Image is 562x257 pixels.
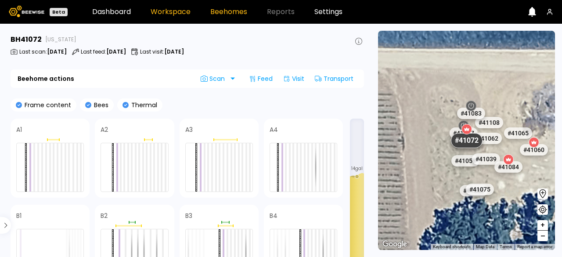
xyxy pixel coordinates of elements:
[451,133,483,148] div: # 41072
[270,127,278,133] h4: A4
[270,213,277,219] h4: B4
[504,127,532,138] div: # 41065
[45,37,76,42] span: [US_STATE]
[472,153,500,165] div: # 41039
[520,144,548,155] div: # 41060
[201,75,228,82] span: Scan
[129,102,157,108] p: Thermal
[140,49,184,54] p: Last visit :
[267,8,295,15] span: Reports
[314,8,342,15] a: Settings
[537,220,548,231] button: +
[16,213,22,219] h4: B1
[185,127,193,133] h4: A3
[185,213,192,219] h4: B3
[380,239,409,250] img: Google
[517,244,552,249] a: Report a map error
[460,185,488,196] div: # 41082
[450,127,478,138] div: # 41057
[11,36,42,43] h3: BH 41072
[210,8,247,15] a: Beehomes
[47,48,67,55] b: [DATE]
[494,161,522,172] div: # 41084
[540,220,545,231] span: +
[18,76,74,82] b: Beehome actions
[380,239,409,250] a: Open this area in Google Maps (opens a new window)
[151,8,191,15] a: Workspace
[351,167,363,171] span: 14 gal
[537,231,548,241] button: –
[245,72,276,86] div: Feed
[475,116,503,128] div: # 41108
[500,244,512,249] a: Terms (opens in new tab)
[16,127,22,133] h4: A1
[19,49,67,54] p: Last scan :
[457,107,485,119] div: # 41083
[9,6,44,17] img: Beewise logo
[50,8,68,16] div: Beta
[311,72,357,86] div: Transport
[101,213,108,219] h4: B2
[81,49,126,54] p: Last feed :
[101,127,108,133] h4: A2
[280,72,308,86] div: Visit
[466,184,494,195] div: # 41075
[91,102,108,108] p: Bees
[540,231,545,242] span: –
[451,155,479,166] div: # 41059
[433,244,471,250] button: Keyboard shortcuts
[106,48,126,55] b: [DATE]
[22,102,71,108] p: Frame content
[92,8,131,15] a: Dashboard
[476,244,494,250] button: Map Data
[473,132,501,144] div: # 41062
[164,48,184,55] b: [DATE]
